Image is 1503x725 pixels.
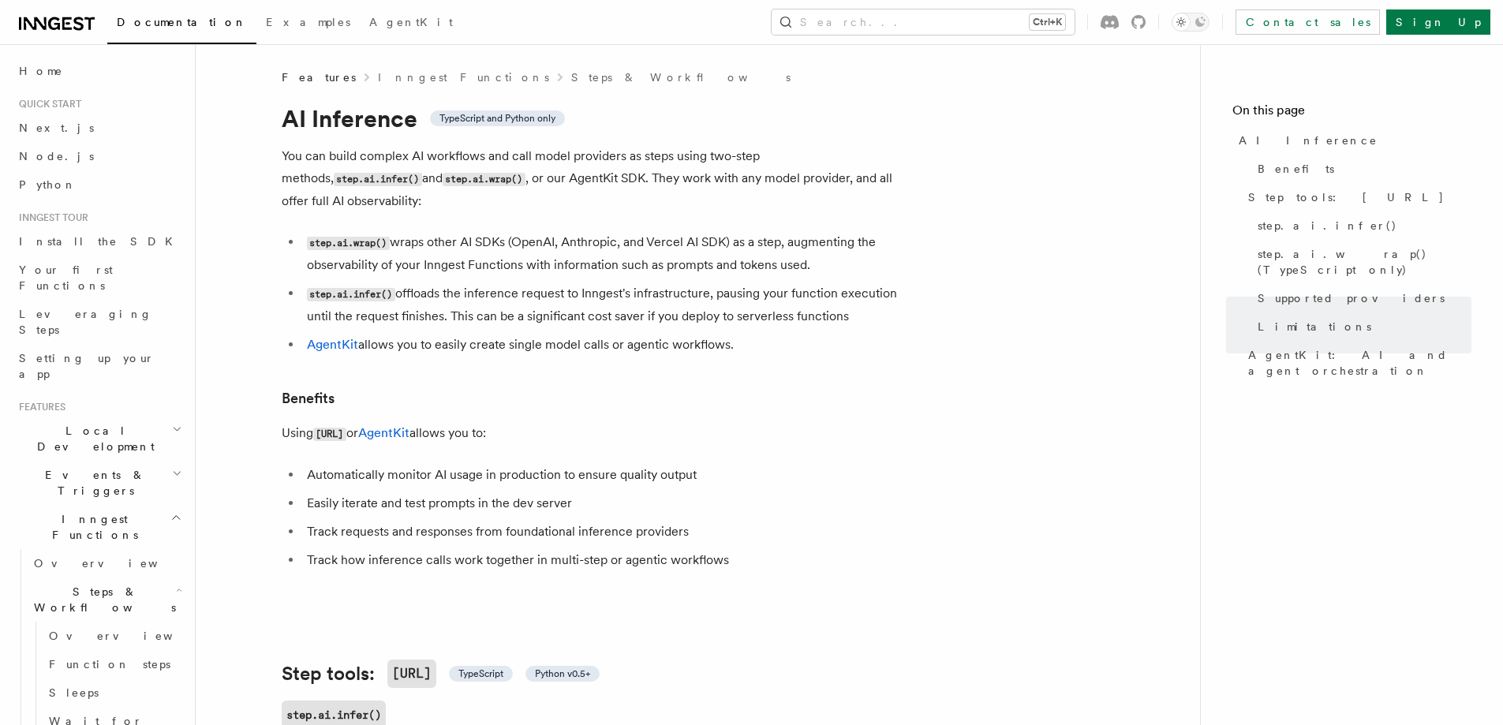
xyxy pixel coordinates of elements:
[13,256,185,300] a: Your first Functions
[1232,126,1471,155] a: AI Inference
[43,622,185,650] a: Overview
[282,145,913,212] p: You can build complex AI workflows and call model providers as steps using two-step methods, and ...
[571,69,791,85] a: Steps & Workflows
[360,5,462,43] a: AgentKit
[1258,246,1471,278] span: step.ai.wrap() (TypeScript only)
[28,577,185,622] button: Steps & Workflows
[34,557,196,570] span: Overview
[266,16,350,28] span: Examples
[49,686,99,699] span: Sleeps
[369,16,453,28] span: AgentKit
[117,16,247,28] span: Documentation
[1251,284,1471,312] a: Supported providers
[443,173,525,186] code: step.ai.wrap()
[1248,189,1445,205] span: Step tools: [URL]
[439,112,555,125] span: TypeScript and Python only
[1258,319,1371,334] span: Limitations
[19,352,155,380] span: Setting up your app
[13,211,88,224] span: Inngest tour
[19,63,63,79] span: Home
[307,237,390,250] code: step.ai.wrap()
[772,9,1075,35] button: Search...Ctrl+K
[1258,218,1397,234] span: step.ai.infer()
[13,401,65,413] span: Features
[282,104,913,133] h1: AI Inference
[1258,290,1445,306] span: Supported providers
[13,300,185,344] a: Leveraging Steps
[302,334,913,356] li: allows you to easily create single model calls or agentic workflows.
[302,521,913,543] li: Track requests and responses from foundational inference providers
[1232,101,1471,126] h4: On this page
[1251,312,1471,341] a: Limitations
[1248,347,1471,379] span: AgentKit: AI and agent orchestration
[302,549,913,571] li: Track how inference calls work together in multi-step or agentic workflows
[302,231,913,276] li: wraps other AI SDKs (OpenAI, Anthropic, and Vercel AI SDK) as a step, augmenting the observabilit...
[1251,155,1471,183] a: Benefits
[19,235,182,248] span: Install the SDK
[1251,211,1471,240] a: step.ai.infer()
[535,667,590,680] span: Python v0.5+
[13,511,170,543] span: Inngest Functions
[19,150,94,163] span: Node.js
[282,69,356,85] span: Features
[28,584,176,615] span: Steps & Workflows
[302,464,913,486] li: Automatically monitor AI usage in production to ensure quality output
[1242,183,1471,211] a: Step tools: [URL]
[13,98,81,110] span: Quick start
[49,630,211,642] span: Overview
[1251,240,1471,284] a: step.ai.wrap() (TypeScript only)
[1172,13,1210,32] button: Toggle dark mode
[19,178,77,191] span: Python
[13,57,185,85] a: Home
[307,288,395,301] code: step.ai.infer()
[282,660,600,688] a: Step tools:[URL] TypeScript Python v0.5+
[43,650,185,678] a: Function steps
[13,461,185,505] button: Events & Triggers
[1242,341,1471,385] a: AgentKit: AI and agent orchestration
[1239,133,1378,148] span: AI Inference
[43,678,185,707] a: Sleeps
[302,282,913,327] li: offloads the inference request to Inngest's infrastructure, pausing your function execution until...
[1386,9,1490,35] a: Sign Up
[13,423,172,454] span: Local Development
[19,308,152,336] span: Leveraging Steps
[307,337,358,352] a: AgentKit
[387,660,436,688] code: [URL]
[13,467,172,499] span: Events & Triggers
[28,549,185,577] a: Overview
[13,142,185,170] a: Node.js
[1258,161,1334,177] span: Benefits
[19,263,113,292] span: Your first Functions
[13,114,185,142] a: Next.js
[13,417,185,461] button: Local Development
[19,121,94,134] span: Next.js
[282,387,335,409] a: Benefits
[378,69,549,85] a: Inngest Functions
[13,505,185,549] button: Inngest Functions
[13,170,185,199] a: Python
[13,227,185,256] a: Install the SDK
[282,422,913,445] p: Using or allows you to:
[1236,9,1380,35] a: Contact sales
[1030,14,1065,30] kbd: Ctrl+K
[358,425,409,440] a: AgentKit
[13,344,185,388] a: Setting up your app
[302,492,913,514] li: Easily iterate and test prompts in the dev server
[49,658,170,671] span: Function steps
[107,5,256,44] a: Documentation
[256,5,360,43] a: Examples
[334,173,422,186] code: step.ai.infer()
[458,667,503,680] span: TypeScript
[313,428,346,441] code: [URL]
